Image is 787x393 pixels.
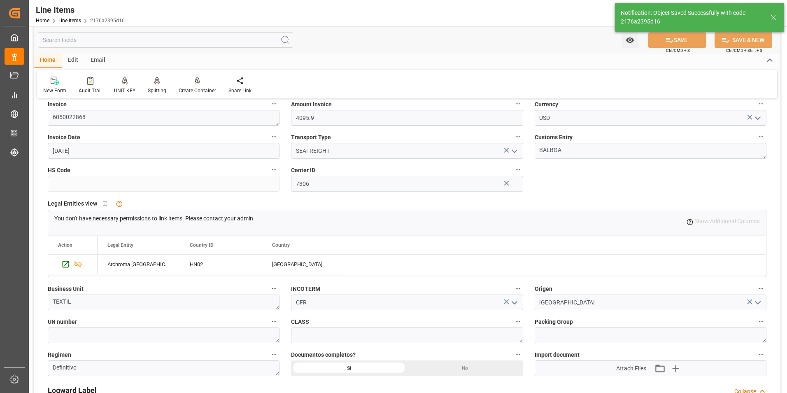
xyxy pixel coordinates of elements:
button: Transport Type [512,131,523,142]
textarea: 6050022868 [48,110,279,126]
button: Center ID [512,164,523,175]
input: Search Fields [38,32,293,48]
span: Amount Invoice [291,100,332,109]
button: open menu [622,32,638,48]
button: Regimen [269,349,279,360]
div: Press SPACE to select this row. [48,255,98,274]
div: No [407,360,523,376]
span: INCOTERM [291,285,320,293]
button: Documentos completos? [512,349,523,360]
span: Origen [535,285,552,293]
button: open menu [751,296,763,309]
button: open menu [751,112,763,124]
div: New Form [43,87,66,94]
button: Invoice [269,98,279,109]
textarea: BALBOA [535,143,766,159]
div: Edit [62,54,84,68]
div: Share Link [228,87,251,94]
button: HS Code [269,164,279,175]
button: INCOTERM [512,283,523,294]
span: Documentos completos? [291,351,356,359]
div: [GEOGRAPHIC_DATA] [262,255,345,274]
input: Enter Center ID [291,176,523,192]
span: Attach Files [616,364,646,373]
textarea: TEXTIL [48,295,279,310]
div: Notification: Object Saved Successfully with code 2176a2395d16 [621,9,762,26]
button: Invoice Date [269,131,279,142]
a: Home [36,18,49,23]
span: HS Code [48,166,70,175]
button: SAVE [648,32,706,48]
span: Transport Type [291,133,331,142]
span: Ctrl/CMD + S [666,47,690,54]
button: Packing Group [756,316,766,327]
div: Home [34,54,62,68]
button: Import document [756,349,766,360]
div: Action [58,242,72,248]
span: Invoice [48,100,67,109]
span: UN number [48,318,77,326]
span: Legal Entity [107,242,133,248]
button: Business Unit [269,283,279,294]
span: Country [272,242,290,248]
button: CLASS [512,316,523,327]
div: HN02 [180,255,262,274]
div: Email [84,54,112,68]
div: Archroma [GEOGRAPHIC_DATA] S.A. de C.V. [98,255,180,274]
span: Center ID [291,166,315,175]
span: Country ID [190,242,214,248]
div: Splitting [148,87,166,94]
span: Packing Group [535,318,573,326]
span: Customs Entry [535,133,573,142]
input: Type to search/select [291,143,523,159]
div: UNIT KEY [114,87,135,94]
button: Amount Invoice [512,98,523,109]
span: Business Unit [48,285,84,293]
span: Currency [535,100,558,109]
button: Currency [756,98,766,109]
span: Legal Entities view [48,199,97,208]
button: SAVE & NEW [715,32,772,48]
div: Create Container [179,87,216,94]
a: Line Items [58,18,81,23]
input: DD.MM.YYYY [48,143,279,159]
span: CLASS [291,318,309,326]
textarea: Definitivo [48,360,279,376]
button: Origen [756,283,766,294]
span: Regimen [48,351,71,359]
button: Customs Entry [756,131,766,142]
span: Import document [535,351,580,359]
button: UN number [269,316,279,327]
div: Si [291,360,407,376]
input: Type to search/select [291,295,523,310]
span: Ctrl/CMD + Shift + S [726,47,762,54]
div: Audit Trail [79,87,102,94]
button: open menu [508,145,520,157]
p: You don't have necessary permissions to link items. Please contact your admin [54,214,253,223]
span: Invoice Date [48,133,80,142]
button: open menu [508,296,520,309]
div: Line Items [36,4,125,16]
div: Press SPACE to select this row. [98,255,345,274]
